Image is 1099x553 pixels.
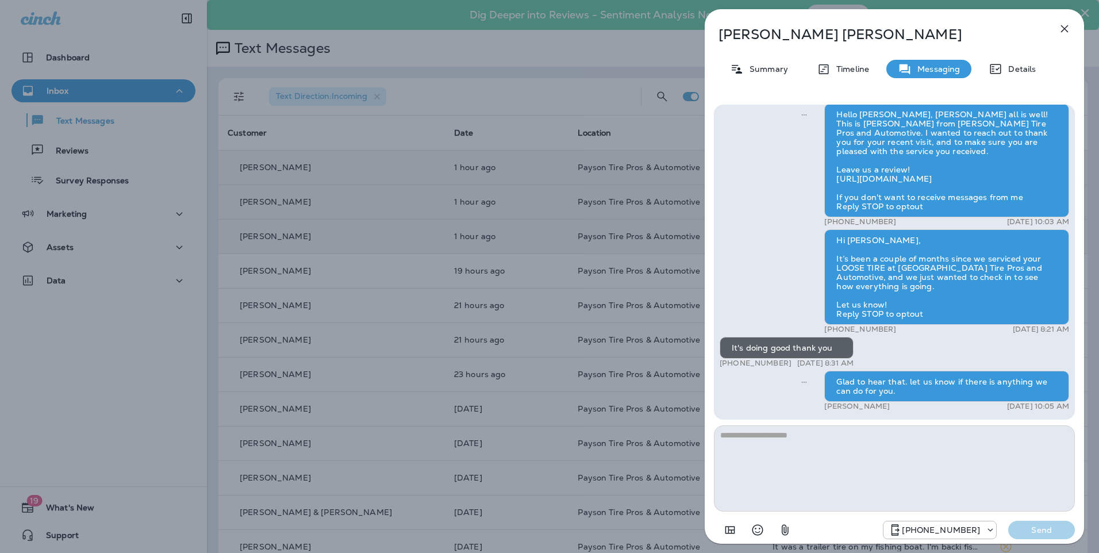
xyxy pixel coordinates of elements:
span: Sent [801,109,807,119]
p: [DATE] 10:05 AM [1007,402,1069,411]
p: [PERSON_NAME] [PERSON_NAME] [718,26,1032,43]
p: [DATE] 10:03 AM [1007,217,1069,226]
p: Details [1002,64,1036,74]
button: Add in a premade template [718,519,741,542]
p: [DATE] 8:21 AM [1013,325,1069,334]
p: [PHONE_NUMBER] [824,217,896,226]
div: +1 (928) 260-4498 [883,523,996,537]
div: Hello [PERSON_NAME], [PERSON_NAME] all is well! This is [PERSON_NAME] from [PERSON_NAME] Tire Pro... [824,103,1069,217]
p: [PERSON_NAME] [824,402,890,411]
div: It's doing good thank you [720,337,854,359]
div: Hi [PERSON_NAME], It’s been a couple of months since we serviced your LOOSE TIRE at [GEOGRAPHIC_D... [824,229,1069,325]
p: [DATE] 8:31 AM [797,359,854,368]
p: Timeline [831,64,869,74]
p: Summary [744,64,788,74]
p: [PHONE_NUMBER] [824,325,896,334]
p: [PHONE_NUMBER] [720,359,791,368]
div: Glad to hear that. let us know if there is anything we can do for you. [824,371,1069,402]
p: [PHONE_NUMBER] [902,525,980,535]
p: Messaging [912,64,960,74]
span: Sent [801,376,807,386]
button: Select an emoji [746,519,769,542]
